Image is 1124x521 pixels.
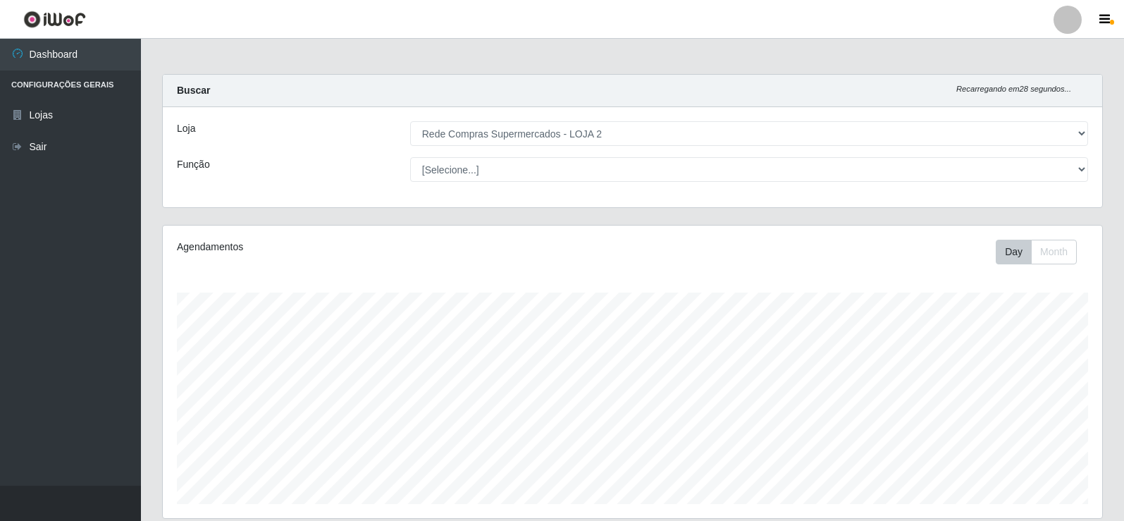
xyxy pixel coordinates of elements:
[996,240,1077,264] div: First group
[177,85,210,96] strong: Buscar
[956,85,1071,93] i: Recarregando em 28 segundos...
[177,240,544,255] div: Agendamentos
[23,11,86,28] img: CoreUI Logo
[1031,240,1077,264] button: Month
[177,157,210,172] label: Função
[996,240,1032,264] button: Day
[177,121,195,136] label: Loja
[996,240,1088,264] div: Toolbar with button groups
